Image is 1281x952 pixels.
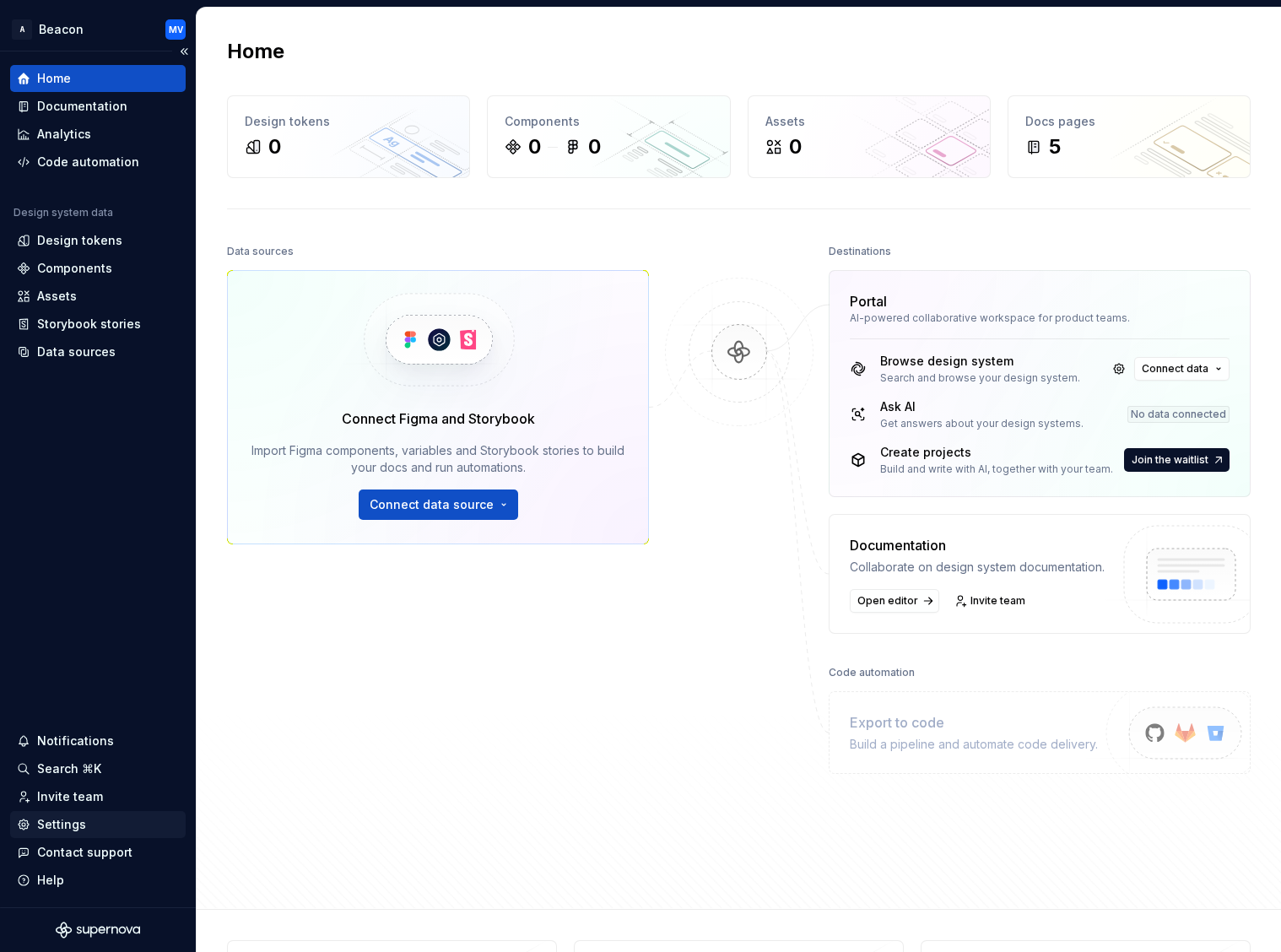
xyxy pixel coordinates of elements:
div: Docs pages [1025,113,1233,130]
a: Assets0 [748,95,991,178]
div: Data sources [227,240,294,263]
div: Notifications [37,733,114,749]
div: 0 [528,133,541,160]
div: Design tokens [37,232,122,249]
div: Documentation [850,535,1105,555]
a: Analytics [10,121,186,148]
a: Design tokens [10,227,186,254]
a: Components00 [487,95,730,178]
div: Assets [37,288,77,305]
a: Storybook stories [10,311,186,338]
button: Collapse sidebar [172,40,196,63]
div: Documentation [37,98,127,115]
span: Connect data source [370,496,494,513]
span: Open editor [857,594,918,608]
div: Settings [37,816,86,833]
div: No data connected [1127,406,1230,423]
a: Assets [10,283,186,310]
a: Invite team [949,589,1033,613]
span: Connect data [1142,362,1208,376]
button: Connect data source [359,490,518,520]
a: Invite team [10,783,186,810]
div: Ask AI [880,398,1084,415]
a: Code automation [10,149,186,176]
button: Help [10,867,186,894]
a: Home [10,65,186,92]
button: Notifications [10,728,186,755]
button: ABeaconMV [3,11,192,47]
div: Search ⌘K [37,760,101,777]
div: Create projects [880,444,1113,461]
div: Help [37,872,64,889]
button: Connect data [1134,357,1230,381]
div: Connect Figma and Storybook [342,408,535,429]
div: Storybook stories [37,316,141,333]
a: Data sources [10,338,186,365]
div: Components [505,113,712,130]
div: Import Figma components, variables and Storybook stories to build your docs and run automations. [251,442,624,476]
div: Export to code [850,712,1098,733]
div: MV [169,23,183,36]
div: AI-powered collaborative workspace for product teams. [850,311,1230,325]
div: Search and browse your design system. [880,371,1080,385]
div: Get answers about your design systems. [880,417,1084,430]
div: Build a pipeline and automate code delivery. [850,736,1098,753]
a: Components [10,255,186,282]
div: Build and write with AI, together with your team. [880,462,1113,476]
a: Open editor [850,589,939,613]
div: Analytics [37,126,91,143]
div: Portal [850,291,887,311]
div: 0 [588,133,601,160]
a: Design tokens0 [227,95,470,178]
span: Join the waitlist [1132,453,1208,467]
a: Docs pages5 [1008,95,1251,178]
div: Data sources [37,343,116,360]
button: Contact support [10,839,186,866]
a: Settings [10,811,186,838]
div: Code automation [37,154,139,170]
div: Browse design system [880,353,1080,370]
button: Search ⌘K [10,755,186,782]
div: Destinations [829,240,891,263]
div: Code automation [829,661,915,684]
svg: Supernova Logo [56,922,140,938]
a: Documentation [10,93,186,120]
span: Invite team [970,594,1025,608]
h2: Home [227,38,284,65]
div: Contact support [37,844,132,861]
div: Assets [765,113,973,130]
div: Home [37,70,71,87]
div: A [12,19,32,40]
div: Beacon [39,21,84,38]
div: 5 [1049,133,1061,160]
div: Components [37,260,112,277]
div: Collaborate on design system documentation. [850,559,1105,576]
button: Join the waitlist [1124,448,1230,472]
div: Design system data [14,206,113,219]
div: Invite team [37,788,103,805]
div: Design tokens [245,113,452,130]
div: 0 [789,133,802,160]
div: 0 [268,133,281,160]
